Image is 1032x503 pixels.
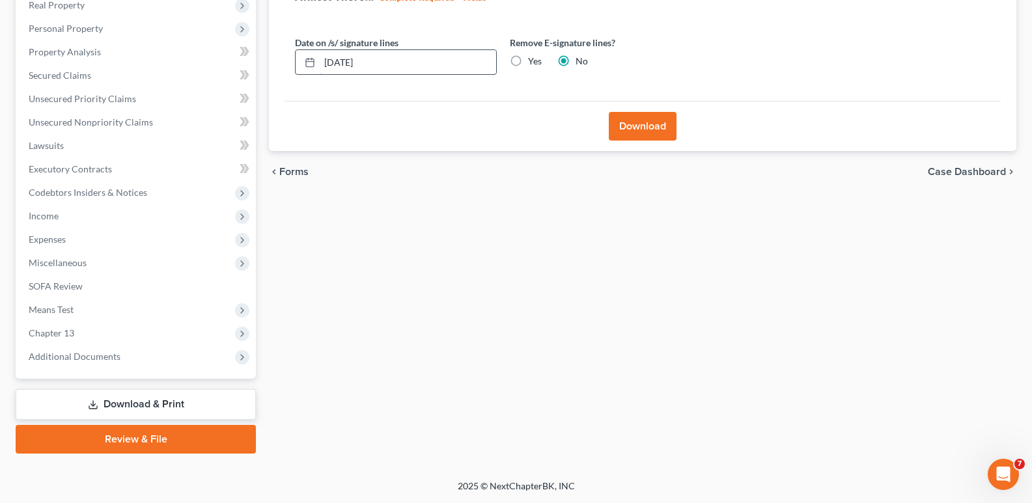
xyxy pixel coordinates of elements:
[1006,167,1016,177] i: chevron_right
[609,112,676,141] button: Download
[29,23,103,34] span: Personal Property
[1014,459,1025,469] span: 7
[295,36,398,49] label: Date on /s/ signature lines
[29,70,91,81] span: Secured Claims
[29,234,66,245] span: Expenses
[269,167,326,177] button: chevron_left Forms
[988,459,1019,490] iframe: Intercom live chat
[18,134,256,157] a: Lawsuits
[29,304,74,315] span: Means Test
[29,116,153,128] span: Unsecured Nonpriority Claims
[18,87,256,111] a: Unsecured Priority Claims
[29,140,64,151] span: Lawsuits
[928,167,1016,177] a: Case Dashboard chevron_right
[928,167,1006,177] span: Case Dashboard
[510,36,712,49] label: Remove E-signature lines?
[29,93,136,104] span: Unsecured Priority Claims
[145,480,887,503] div: 2025 © NextChapterBK, INC
[528,55,542,68] label: Yes
[18,157,256,181] a: Executory Contracts
[576,55,588,68] label: No
[18,111,256,134] a: Unsecured Nonpriority Claims
[29,257,87,268] span: Miscellaneous
[18,40,256,64] a: Property Analysis
[279,167,309,177] span: Forms
[320,50,496,75] input: MM/DD/YYYY
[16,389,256,420] a: Download & Print
[29,351,120,362] span: Additional Documents
[18,275,256,298] a: SOFA Review
[29,163,112,174] span: Executory Contracts
[29,187,147,198] span: Codebtors Insiders & Notices
[29,210,59,221] span: Income
[269,167,279,177] i: chevron_left
[29,46,101,57] span: Property Analysis
[16,425,256,454] a: Review & File
[18,64,256,87] a: Secured Claims
[29,327,74,338] span: Chapter 13
[29,280,83,292] span: SOFA Review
